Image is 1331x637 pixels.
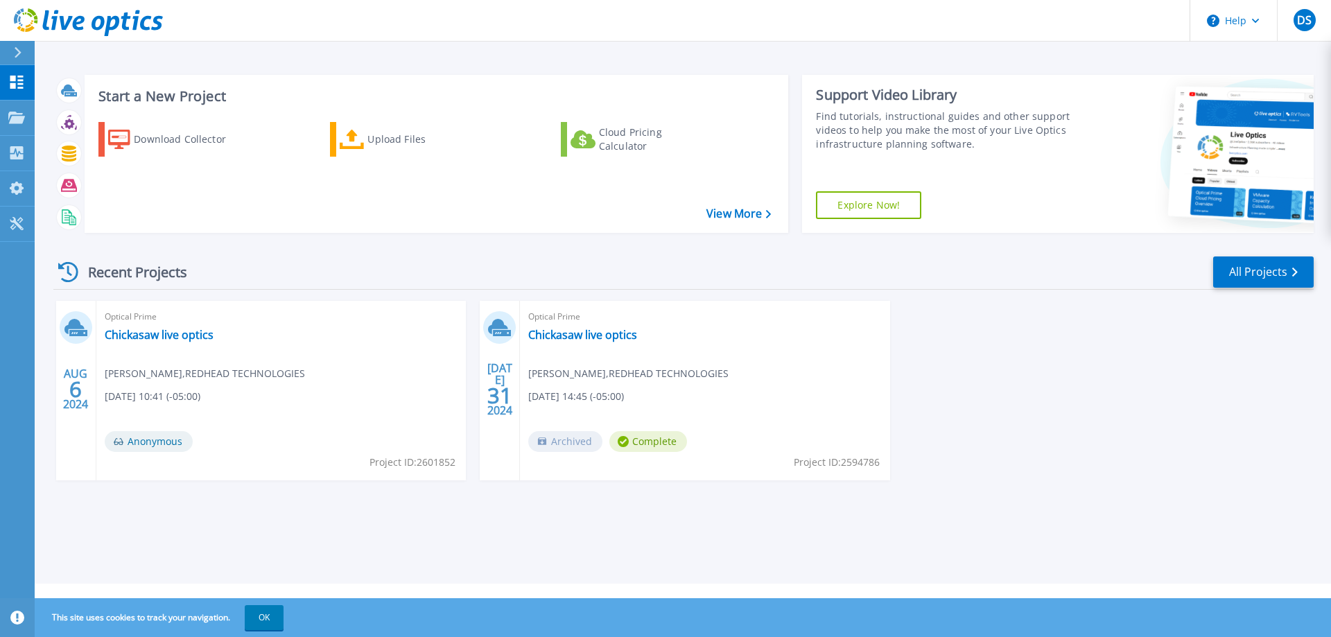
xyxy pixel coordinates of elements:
button: OK [245,605,284,630]
a: Upload Files [330,122,485,157]
span: [PERSON_NAME] , REDHEAD TECHNOLOGIES [105,366,305,381]
span: Project ID: 2594786 [794,455,880,470]
span: Project ID: 2601852 [369,455,455,470]
span: [DATE] 14:45 (-05:00) [528,389,624,404]
div: Find tutorials, instructional guides and other support videos to help you make the most of your L... [816,110,1077,151]
h3: Start a New Project [98,89,771,104]
a: View More [706,207,771,220]
span: 6 [69,383,82,395]
span: [DATE] 10:41 (-05:00) [105,389,200,404]
span: Archived [528,431,602,452]
span: This site uses cookies to track your navigation. [38,605,284,630]
div: Support Video Library [816,86,1077,104]
div: Download Collector [134,125,245,153]
div: [DATE] 2024 [487,364,513,415]
div: Cloud Pricing Calculator [599,125,710,153]
a: Chickasaw live optics [105,328,214,342]
div: Upload Files [367,125,478,153]
a: Chickasaw live optics [528,328,637,342]
span: Complete [609,431,687,452]
div: Recent Projects [53,255,206,289]
a: Explore Now! [816,191,921,219]
div: AUG 2024 [62,364,89,415]
span: 31 [487,390,512,401]
a: Cloud Pricing Calculator [561,122,715,157]
span: Anonymous [105,431,193,452]
span: [PERSON_NAME] , REDHEAD TECHNOLOGIES [528,366,729,381]
span: DS [1297,15,1312,26]
span: Optical Prime [105,309,458,324]
a: Download Collector [98,122,253,157]
span: Optical Prime [528,309,881,324]
a: All Projects [1213,256,1314,288]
